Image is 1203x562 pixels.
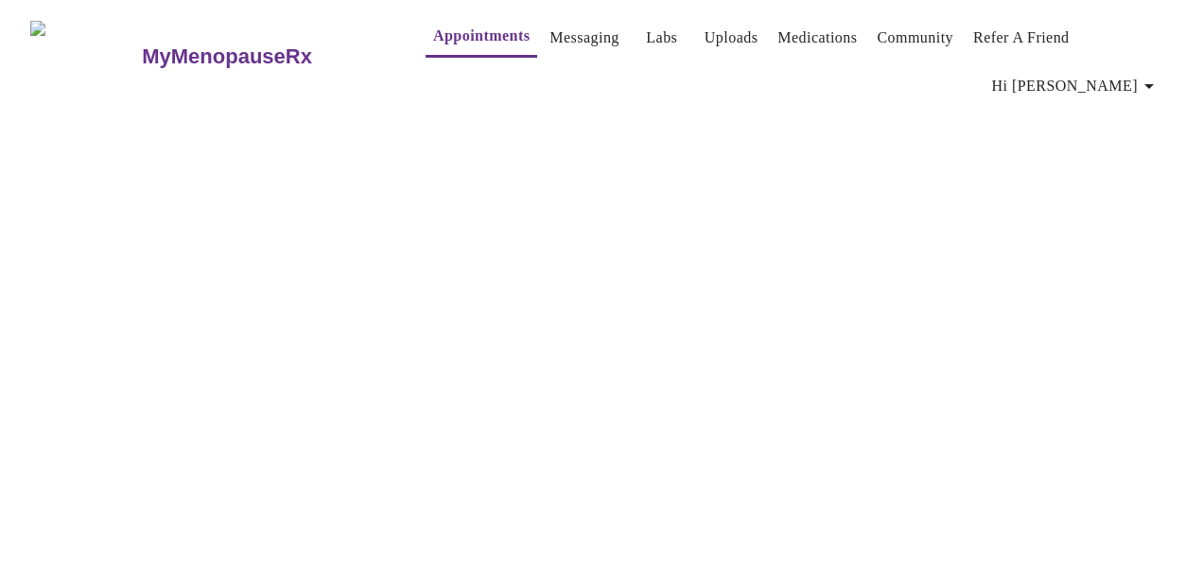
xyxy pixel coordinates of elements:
[30,21,140,92] img: MyMenopauseRx Logo
[777,25,857,51] a: Medications
[433,23,530,49] a: Appointments
[869,19,961,57] button: Community
[549,25,619,51] a: Messaging
[992,73,1160,99] span: Hi [PERSON_NAME]
[705,25,758,51] a: Uploads
[632,19,692,57] button: Labs
[646,25,677,51] a: Labs
[426,17,537,58] button: Appointments
[542,19,626,57] button: Messaging
[985,67,1168,105] button: Hi [PERSON_NAME]
[877,25,953,51] a: Community
[697,19,766,57] button: Uploads
[140,24,388,90] a: MyMenopauseRx
[142,44,312,69] h3: MyMenopauseRx
[966,19,1077,57] button: Refer a Friend
[770,19,864,57] button: Medications
[973,25,1070,51] a: Refer a Friend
